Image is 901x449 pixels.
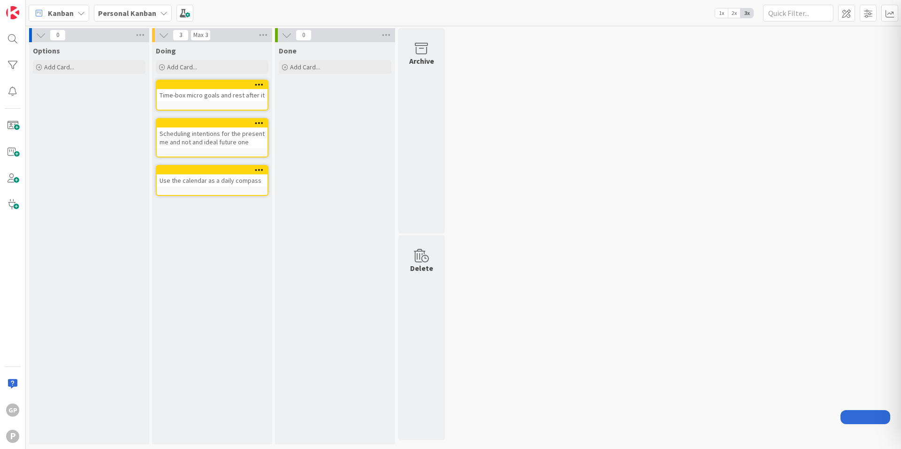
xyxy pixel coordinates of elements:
[6,6,19,19] img: Visit kanbanzone.com
[157,174,267,187] div: Use the calendar as a daily compass
[715,8,728,18] span: 1x
[157,89,267,101] div: Time-box micro goals and rest after it
[6,404,19,417] div: GP
[157,119,267,148] div: Scheduling intentions for the present me and not and ideal future one
[157,166,267,187] div: Use the calendar as a daily compass
[157,81,267,101] div: Time-box micro goals and rest after it
[50,30,66,41] span: 0
[156,165,268,196] a: Use the calendar as a daily compass
[173,30,189,41] span: 3
[410,262,433,274] div: Delete
[48,7,74,19] span: Kanban
[741,8,753,18] span: 3x
[156,46,176,55] span: Doing
[156,80,268,111] a: Time-box micro goals and rest after it
[409,55,434,67] div: Archive
[763,5,833,22] input: Quick Filter...
[6,430,19,443] div: P
[290,63,320,71] span: Add Card...
[98,8,156,18] b: Personal Kanban
[157,127,267,148] div: Scheduling intentions for the present me and not and ideal future one
[33,46,60,55] span: Options
[296,30,312,41] span: 0
[728,8,741,18] span: 2x
[44,63,74,71] span: Add Card...
[167,63,197,71] span: Add Card...
[193,33,208,37] div: Max 3
[156,118,268,157] a: Scheduling intentions for the present me and not and ideal future one
[279,46,297,55] span: Done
